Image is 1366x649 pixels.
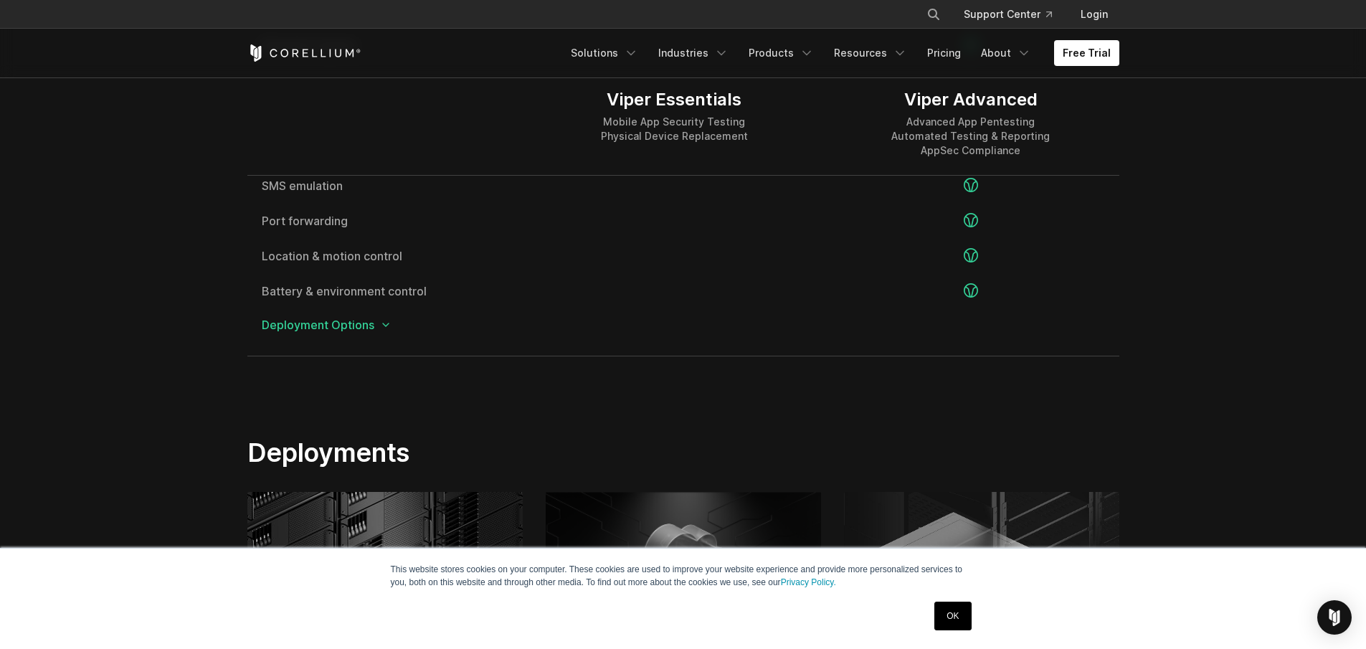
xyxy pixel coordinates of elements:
[781,577,836,587] a: Privacy Policy.
[909,1,1119,27] div: Navigation Menu
[921,1,947,27] button: Search
[601,89,748,110] div: Viper Essentials
[262,180,512,191] a: SMS emulation
[891,89,1050,110] div: Viper Advanced
[262,319,1105,331] span: Deployment Options
[562,40,1119,66] div: Navigation Menu
[650,40,737,66] a: Industries
[934,602,971,630] a: OK
[825,40,916,66] a: Resources
[1054,40,1119,66] a: Free Trial
[601,115,748,143] div: Mobile App Security Testing Physical Device Replacement
[562,40,647,66] a: Solutions
[262,285,512,297] a: Battery & environment control
[391,563,976,589] p: This website stores cookies on your computer. These cookies are used to improve your website expe...
[891,115,1050,158] div: Advanced App Pentesting Automated Testing & Reporting AppSec Compliance
[972,40,1040,66] a: About
[952,1,1063,27] a: Support Center
[247,44,361,62] a: Corellium Home
[262,215,512,227] a: Port forwarding
[247,437,819,468] h2: Deployments
[1069,1,1119,27] a: Login
[919,40,969,66] a: Pricing
[262,250,512,262] a: Location & motion control
[740,40,822,66] a: Products
[1317,600,1352,635] div: Open Intercom Messenger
